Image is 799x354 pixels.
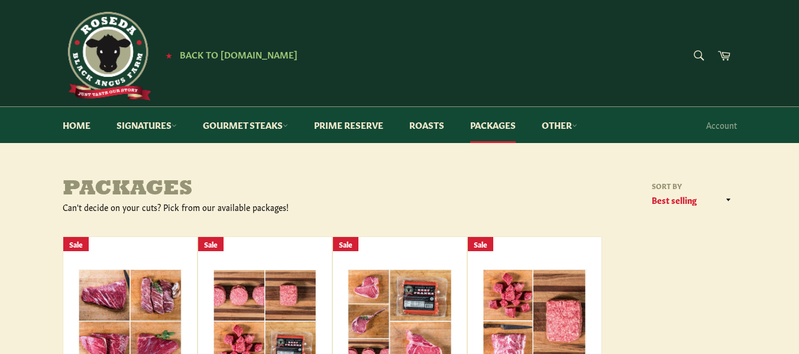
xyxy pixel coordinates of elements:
[198,237,224,252] div: Sale
[530,107,589,143] a: Other
[63,202,400,213] div: Can't decide on your cuts? Pick from our available packages!
[458,107,528,143] a: Packages
[397,107,456,143] a: Roasts
[105,107,189,143] a: Signatures
[648,181,737,191] label: Sort by
[166,50,172,60] span: ★
[333,237,358,252] div: Sale
[468,237,493,252] div: Sale
[302,107,395,143] a: Prime Reserve
[191,107,300,143] a: Gourmet Steaks
[51,107,102,143] a: Home
[700,108,743,142] a: Account
[63,178,400,202] h1: Packages
[63,12,151,100] img: Roseda Beef
[63,237,89,252] div: Sale
[160,50,297,60] a: ★ Back to [DOMAIN_NAME]
[180,48,297,60] span: Back to [DOMAIN_NAME]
